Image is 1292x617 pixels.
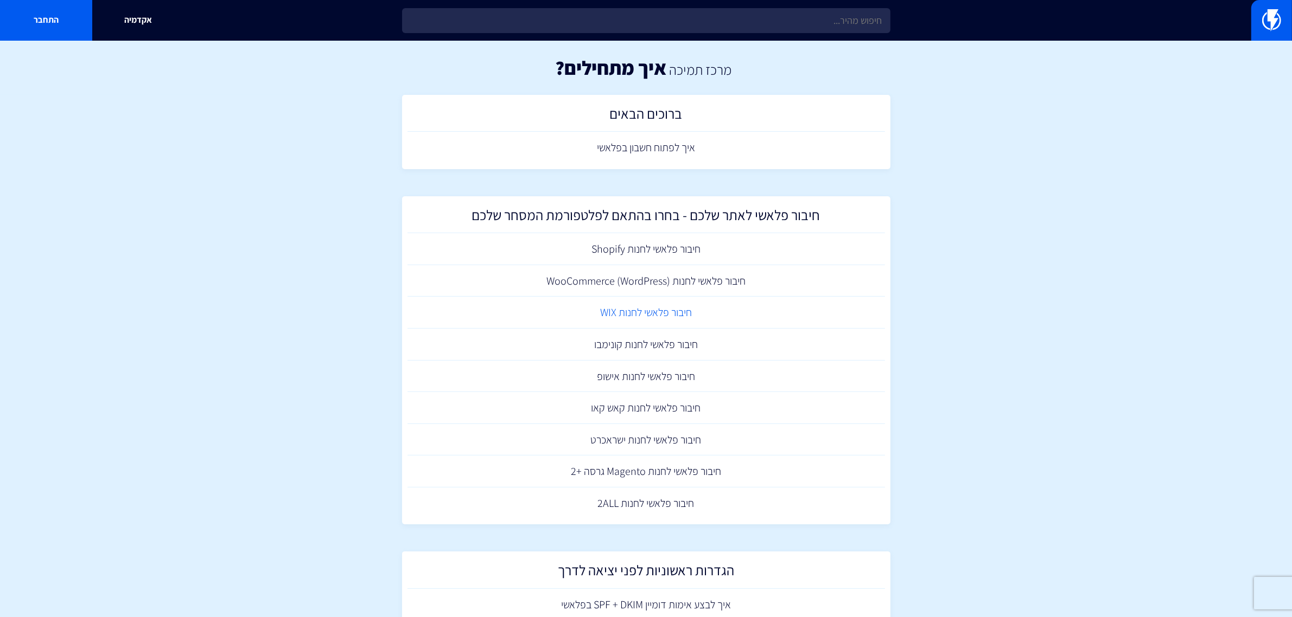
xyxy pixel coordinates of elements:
a: חיבור פלאשי לאתר שלכם - בחרו בהתאם לפלטפורמת המסחר שלכם [408,202,885,234]
a: חיבור פלאשי לחנות ישראכרט [408,424,885,456]
a: חיבור פלאשי לחנות קאש קאו [408,392,885,424]
input: חיפוש מהיר... [402,8,890,33]
a: חיבור פלאשי לחנות 2ALL [408,487,885,519]
h2: הגדרות ראשוניות לפני יציאה לדרך [413,562,880,583]
h2: חיבור פלאשי לאתר שלכם - בחרו בהתאם לפלטפורמת המסחר שלכם [413,207,880,228]
a: חיבור פלאשי לחנות אישופ [408,361,885,393]
a: חיבור פלאשי לחנות Magento גרסה +2 [408,455,885,487]
h2: ברוכים הבאים [413,106,880,127]
h1: איך מתחילים? [555,57,666,79]
a: חיבור פלאשי לחנות (WooCommerce (WordPress [408,265,885,297]
a: חיבור פלאשי לחנות קונימבו [408,329,885,361]
a: מרכז תמיכה [669,60,731,79]
a: הגדרות ראשוניות לפני יציאה לדרך [408,557,885,589]
a: חיבור פלאשי לחנות WIX [408,297,885,329]
a: ברוכים הבאים [408,100,885,132]
a: חיבור פלאשי לחנות Shopify [408,233,885,265]
a: איך לפתוח חשבון בפלאשי [408,132,885,164]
